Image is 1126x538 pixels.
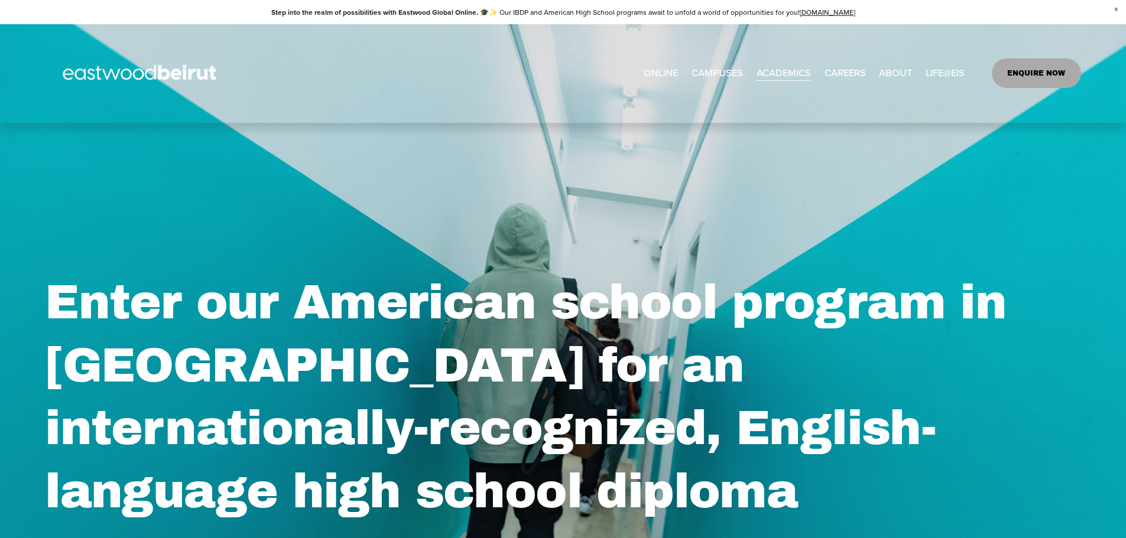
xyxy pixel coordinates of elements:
[992,58,1081,88] a: ENQUIRE NOW
[800,7,855,17] a: [DOMAIN_NAME]
[926,64,965,82] span: LIFE@EIS
[692,64,743,83] a: folder dropdown
[757,64,811,83] a: folder dropdown
[45,271,1081,522] h2: Enter our American school program in [GEOGRAPHIC_DATA] for an internationally-recognized, English...
[45,43,238,103] img: EastwoodIS Global Site
[879,64,912,83] a: folder dropdown
[757,64,811,82] span: ACADEMICS
[644,64,678,83] a: ONLINE
[825,64,866,83] a: CAREERS
[692,64,743,82] span: CAMPUSES
[926,64,965,83] a: folder dropdown
[879,64,912,82] span: ABOUT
